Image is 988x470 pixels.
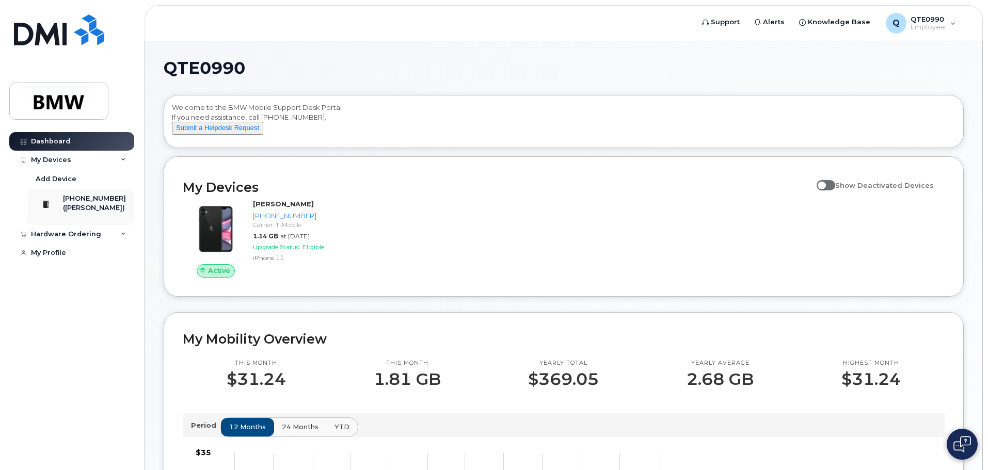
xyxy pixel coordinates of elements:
[172,103,955,144] div: Welcome to the BMW Mobile Support Desk Portal If you need assistance, call [PHONE_NUMBER].
[253,243,300,251] span: Upgrade Status:
[164,60,245,76] span: QTE0990
[253,211,360,221] div: [PHONE_NUMBER]
[280,232,310,240] span: at [DATE]
[817,175,825,184] input: Show Deactivated Devices
[172,122,263,135] button: Submit a Helpdesk Request
[172,123,263,132] a: Submit a Helpdesk Request
[253,220,360,229] div: Carrier: T-Mobile
[253,232,278,240] span: 1.14 GB
[334,422,349,432] span: YTD
[183,180,811,195] h2: My Devices
[227,359,286,367] p: This month
[191,420,220,430] p: Period
[953,436,971,452] img: Open chat
[282,422,318,432] span: 24 months
[374,359,441,367] p: This month
[196,448,211,457] tspan: $35
[302,243,324,251] span: Eligible
[841,370,901,388] p: $31.24
[374,370,441,388] p: 1.81 GB
[227,370,286,388] p: $31.24
[253,200,314,208] strong: [PERSON_NAME]
[191,204,241,254] img: iPhone_11.jpg
[253,253,360,262] div: iPhone 11
[835,181,934,189] span: Show Deactivated Devices
[208,266,230,275] span: Active
[687,370,754,388] p: 2.68 GB
[841,359,901,367] p: Highest month
[687,359,754,367] p: Yearly average
[528,370,599,388] p: $369.05
[528,359,599,367] p: Yearly total
[183,199,364,278] a: Active[PERSON_NAME][PHONE_NUMBER]Carrier: T-Mobile1.14 GBat [DATE]Upgrade Status:EligibleiPhone 11
[183,331,945,347] h2: My Mobility Overview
